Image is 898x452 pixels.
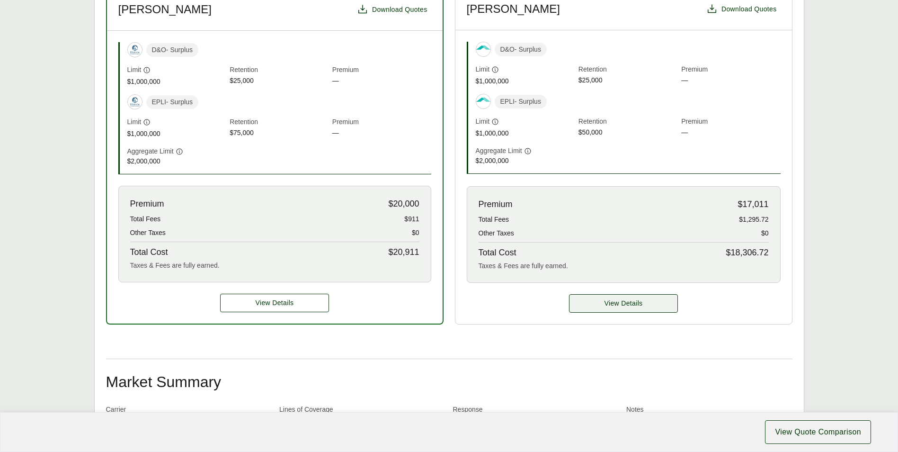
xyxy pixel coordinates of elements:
span: $0 [412,228,419,238]
span: Retention [230,65,329,76]
a: Hudson details [220,294,329,312]
span: Other Taxes [479,228,514,238]
span: $2,000,000 [476,156,575,166]
button: View Details [220,294,329,312]
span: EPLI - Surplus [146,95,198,109]
span: Limit [476,64,490,74]
span: Other Taxes [130,228,166,238]
span: $20,911 [388,246,419,259]
span: $1,295.72 [739,215,768,225]
span: Total Cost [130,246,168,259]
span: $17,011 [738,198,768,211]
span: Total Fees [130,214,161,224]
span: Total Cost [479,246,516,259]
span: Limit [127,117,142,127]
span: Premium [479,198,513,211]
span: Premium [681,117,780,127]
span: Limit [127,65,142,75]
span: $1,000,000 [476,128,575,138]
th: Notes [626,405,792,418]
span: EPLI - Surplus [495,95,547,108]
span: Download Quotes [372,5,427,15]
img: Hamilton Select [476,94,490,108]
span: Retention [578,64,677,75]
th: Lines of Coverage [279,405,445,418]
img: Hudson [128,43,142,57]
span: $911 [404,214,419,224]
span: Retention [230,117,329,128]
div: Taxes & Fees are fully earned. [479,261,769,271]
span: $2,000,000 [127,156,226,166]
span: $25,000 [578,75,677,86]
h3: [PERSON_NAME] [118,2,212,17]
span: $50,000 [578,127,677,138]
span: $1,000,000 [127,129,226,139]
span: Aggregate Limit [476,146,522,156]
button: View Quote Comparison [765,420,871,444]
span: View Details [256,298,294,308]
span: $1,000,000 [127,77,226,87]
span: $0 [761,228,769,238]
span: — [332,76,431,87]
span: Premium [332,117,431,128]
span: Retention [578,117,677,127]
span: $1,000,000 [476,76,575,86]
span: $25,000 [230,76,329,87]
span: View Details [605,298,643,308]
span: $20,000 [388,198,419,210]
span: Limit [476,117,490,127]
span: — [681,75,780,86]
span: Premium [681,64,780,75]
span: Aggregate Limit [127,146,174,156]
span: — [681,127,780,138]
span: — [332,128,431,139]
div: Taxes & Fees are fully earned. [130,261,419,271]
button: View Details [569,294,678,313]
span: $18,306.72 [726,246,768,259]
span: D&O - Surplus [495,43,547,56]
span: Total Fees [479,215,509,225]
img: Hamilton Select [476,42,490,56]
h3: [PERSON_NAME] [467,2,560,16]
th: Response [453,405,619,418]
img: Hudson [128,95,142,109]
a: Hamilton details [569,294,678,313]
span: View Quote Comparison [775,426,861,438]
h2: Market Summary [106,374,792,389]
th: Carrier [106,405,272,418]
span: Premium [332,65,431,76]
span: $75,000 [230,128,329,139]
span: Premium [130,198,164,210]
span: D&O - Surplus [146,43,198,57]
span: Download Quotes [721,4,777,14]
